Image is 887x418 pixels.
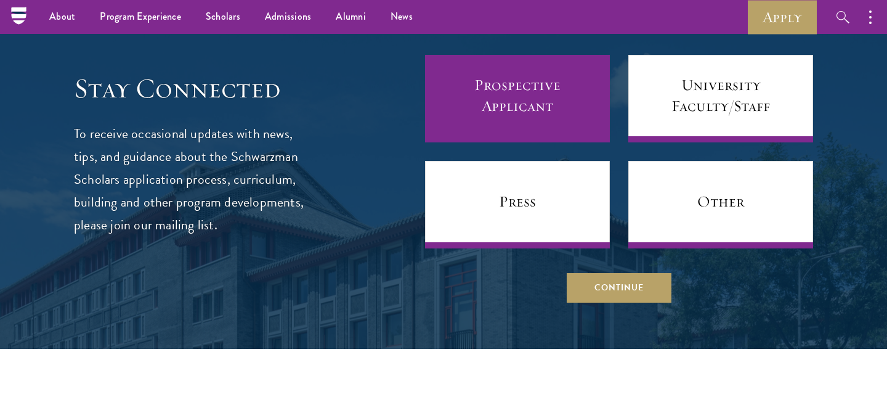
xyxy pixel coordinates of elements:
a: Prospective Applicant [425,55,610,142]
h3: Stay Connected [74,72,305,106]
a: Other [628,161,813,248]
p: To receive occasional updates with news, tips, and guidance about the Schwarzman Scholars applica... [74,123,305,237]
a: University Faculty/Staff [628,55,813,142]
a: Press [425,161,610,248]
button: Continue [567,273,671,303]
